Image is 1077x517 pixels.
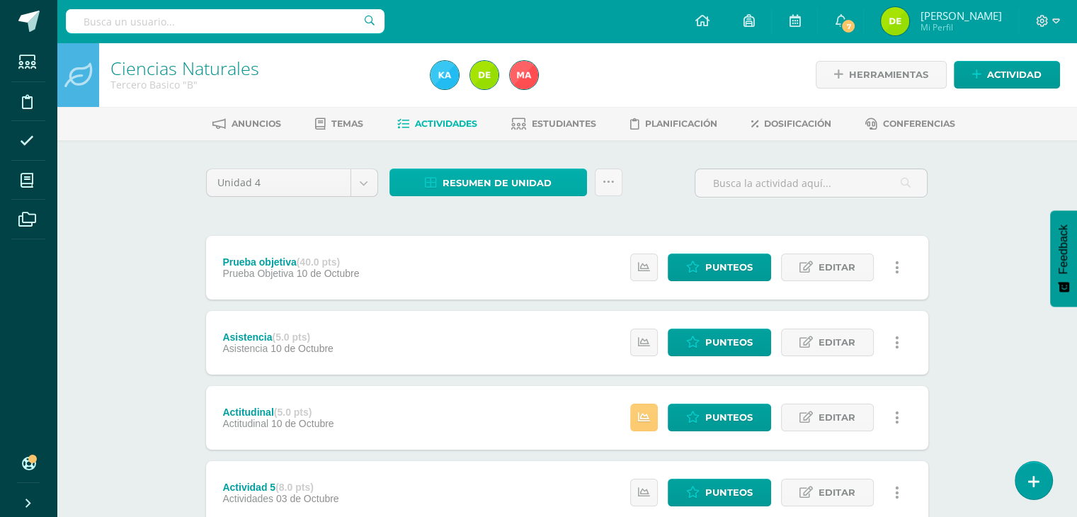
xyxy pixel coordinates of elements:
[987,62,1042,88] span: Actividad
[532,118,596,129] span: Estudiantes
[110,78,414,91] div: Tercero Basico 'B'
[207,169,377,196] a: Unidad 4
[222,418,268,429] span: Actitudinal
[705,254,753,280] span: Punteos
[110,56,259,80] a: Ciencias Naturales
[511,113,596,135] a: Estudiantes
[865,113,955,135] a: Conferencias
[431,61,459,89] img: 258196113818b181416f1cb94741daed.png
[668,404,771,431] a: Punteos
[751,113,831,135] a: Dosificación
[883,118,955,129] span: Conferencias
[222,407,334,418] div: Actitudinal
[630,113,717,135] a: Planificación
[315,113,363,135] a: Temas
[849,62,928,88] span: Herramientas
[276,493,339,504] span: 03 de Octubre
[389,169,587,196] a: Resumen de unidad
[695,169,927,197] input: Busca la actividad aquí...
[217,169,340,196] span: Unidad 4
[764,118,831,129] span: Dosificación
[297,268,360,279] span: 10 de Octubre
[415,118,477,129] span: Actividades
[1057,225,1070,274] span: Feedback
[705,329,753,356] span: Punteos
[954,61,1060,89] a: Actividad
[222,331,333,343] div: Asistencia
[397,113,477,135] a: Actividades
[816,61,947,89] a: Herramientas
[331,118,363,129] span: Temas
[275,482,314,493] strong: (8.0 pts)
[881,7,909,35] img: 29c298bc4911098bb12dddd104e14123.png
[222,493,273,504] span: Actividades
[272,331,310,343] strong: (5.0 pts)
[645,118,717,129] span: Planificación
[222,343,268,354] span: Asistencia
[110,58,414,78] h1: Ciencias Naturales
[297,256,340,268] strong: (40.0 pts)
[222,256,359,268] div: Prueba objetiva
[222,482,338,493] div: Actividad 5
[232,118,281,129] span: Anuncios
[212,113,281,135] a: Anuncios
[920,21,1001,33] span: Mi Perfil
[705,404,753,431] span: Punteos
[819,479,855,506] span: Editar
[270,343,334,354] span: 10 de Octubre
[470,61,498,89] img: 29c298bc4911098bb12dddd104e14123.png
[66,9,384,33] input: Busca un usuario...
[819,404,855,431] span: Editar
[668,254,771,281] a: Punteos
[920,8,1001,23] span: [PERSON_NAME]
[1050,210,1077,307] button: Feedback - Mostrar encuesta
[510,61,538,89] img: 0183f867e09162c76e2065f19ee79ccf.png
[668,479,771,506] a: Punteos
[443,170,552,196] span: Resumen de unidad
[668,329,771,356] a: Punteos
[840,18,856,34] span: 7
[705,479,753,506] span: Punteos
[274,407,312,418] strong: (5.0 pts)
[222,268,293,279] span: Prueba Objetiva
[271,418,334,429] span: 10 de Octubre
[819,329,855,356] span: Editar
[819,254,855,280] span: Editar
